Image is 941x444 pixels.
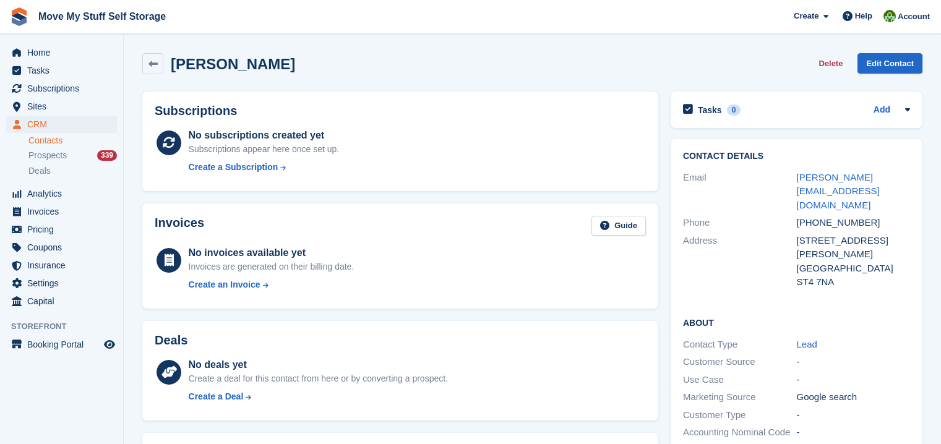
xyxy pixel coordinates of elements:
h2: Invoices [155,216,204,236]
a: menu [6,185,117,202]
div: [STREET_ADDRESS][PERSON_NAME] [797,234,911,262]
a: Lead [797,339,817,349]
a: menu [6,62,117,79]
span: Coupons [27,239,101,256]
div: Customer Type [683,408,797,422]
a: Preview store [102,337,117,352]
a: menu [6,239,117,256]
span: Prospects [28,150,67,161]
span: Pricing [27,221,101,238]
a: menu [6,44,117,61]
span: Tasks [27,62,101,79]
div: No deals yet [189,357,448,372]
span: Analytics [27,185,101,202]
div: Use Case [683,373,797,387]
div: Subscriptions appear here once set up. [189,143,340,156]
a: menu [6,98,117,115]
a: menu [6,203,117,220]
span: Settings [27,275,101,292]
a: menu [6,221,117,238]
span: Account [898,11,930,23]
a: menu [6,275,117,292]
div: Create a Deal [189,390,244,403]
h2: Contact Details [683,152,910,161]
div: Create a deal for this contact from here or by converting a prospect. [189,372,448,385]
a: menu [6,336,117,353]
a: Create an Invoice [189,278,354,291]
h2: Deals [155,333,187,348]
h2: Subscriptions [155,104,646,118]
span: CRM [27,116,101,133]
span: Invoices [27,203,101,220]
h2: [PERSON_NAME] [171,56,295,72]
a: Deals [28,164,117,177]
span: Storefront [11,320,123,333]
a: menu [6,116,117,133]
span: Deals [28,165,51,177]
div: Contact Type [683,338,797,352]
span: Create [794,10,819,22]
div: No invoices available yet [189,245,354,260]
span: Help [855,10,872,22]
div: Customer Source [683,355,797,369]
img: Joel Booth [883,10,896,22]
a: menu [6,292,117,310]
div: Create an Invoice [189,278,260,291]
a: menu [6,80,117,97]
a: Add [874,103,890,117]
span: Home [27,44,101,61]
a: Create a Subscription [189,161,340,174]
span: Subscriptions [27,80,101,97]
span: Capital [27,292,101,310]
a: Guide [591,216,646,236]
button: Delete [814,53,848,74]
h2: Tasks [698,105,722,116]
span: Sites [27,98,101,115]
div: - [797,355,911,369]
a: Edit Contact [857,53,922,74]
a: Prospects 339 [28,149,117,162]
span: Insurance [27,257,101,274]
img: stora-icon-8386f47178a22dfd0bd8f6a31ec36ba5ce8667c1dd55bd0f319d3a0aa187defe.svg [10,7,28,26]
div: Google search [797,390,911,404]
div: Accounting Nominal Code [683,425,797,440]
h2: About [683,316,910,328]
div: Marketing Source [683,390,797,404]
div: ST4 7NA [797,275,911,289]
div: Invoices are generated on their billing date. [189,260,354,273]
a: Create a Deal [189,390,448,403]
div: Create a Subscription [189,161,278,174]
span: Booking Portal [27,336,101,353]
div: - [797,373,911,387]
div: Address [683,234,797,289]
a: Move My Stuff Self Storage [33,6,171,27]
div: 339 [97,150,117,161]
div: [PHONE_NUMBER] [797,216,911,230]
div: Email [683,171,797,213]
a: menu [6,257,117,274]
a: Contacts [28,135,117,147]
div: [GEOGRAPHIC_DATA] [797,262,911,276]
div: No subscriptions created yet [189,128,340,143]
a: [PERSON_NAME][EMAIL_ADDRESS][DOMAIN_NAME] [797,172,880,210]
div: - [797,408,911,422]
div: Phone [683,216,797,230]
div: 0 [727,105,741,116]
div: - [797,425,911,440]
